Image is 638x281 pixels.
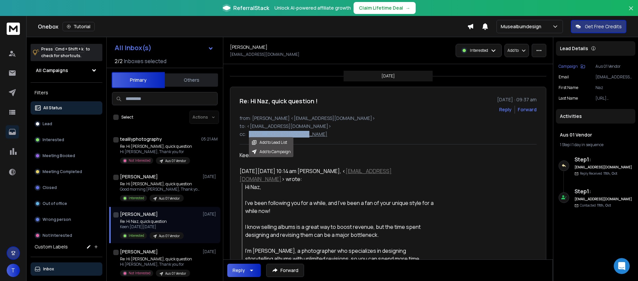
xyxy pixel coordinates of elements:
[580,171,617,176] p: Reply Received
[227,264,261,277] button: Reply
[120,256,192,262] p: Re: Hi [PERSON_NAME], quick question
[201,137,218,142] p: 05:21 AM
[354,2,416,14] button: Claim Lifetime Deal→
[112,72,165,88] button: Primary
[257,149,291,154] span: Add to Campaign
[31,197,102,210] button: Out of office
[7,264,20,277] button: T
[575,187,633,195] h6: Step 1 :
[129,233,144,238] p: Interested
[252,140,291,145] button: Add to Lead List
[240,123,537,130] p: to: <[EMAIL_ADDRESS][DOMAIN_NAME]>
[43,201,67,206] p: Out of office
[31,229,102,242] button: Not Interested
[43,217,71,222] p: Wrong person
[31,262,102,276] button: Inbox
[31,101,102,115] button: All Status
[233,4,269,12] span: ReferralStack
[159,234,180,238] p: Aus 01 Vendor
[54,45,84,53] span: Cmd + Shift + k
[580,203,611,208] p: Contacted
[129,271,151,276] p: Not Interested
[595,64,633,69] p: Aus 01 Vendor
[31,181,102,194] button: Closed
[559,85,578,90] p: First Name
[245,247,434,271] div: I'm [PERSON_NAME], a photographer who specializes in designing storytelling albums with unlimited...
[470,48,488,53] p: Interested
[31,88,102,97] h3: Filters
[257,140,287,145] span: Add to Lead List
[35,243,68,250] h3: Custom Labels
[556,109,635,124] div: Activities
[115,45,152,51] h1: All Inbox(s)
[203,174,218,179] p: [DATE]
[31,64,102,77] button: All Campaigns
[62,22,95,31] button: Tutorial
[230,52,299,57] p: [EMAIL_ADDRESS][DOMAIN_NAME]
[240,96,318,106] h1: Re: Hi Naz, quick question !
[31,213,102,226] button: Wrong person
[38,22,467,31] div: Onebox
[31,133,102,146] button: Interested
[245,223,434,239] div: I know selling albums is a great way to boost revenue, but the time spent designing and revising ...
[560,132,631,138] h1: Aus 01 Vendor
[266,264,304,277] button: Forward
[129,196,144,201] p: Interested
[249,131,327,138] p: [EMAIL_ADDRESS][DOMAIN_NAME]
[203,249,218,254] p: [DATE]
[120,262,192,267] p: Hi [PERSON_NAME], Thank you for
[159,196,180,201] p: Aus 01 Vendor
[595,96,633,101] p: [URL][DOMAIN_NAME]
[614,258,630,274] div: Open Intercom Messenger
[43,266,54,272] p: Inbox
[120,187,200,192] p: Good morning [PERSON_NAME], Thank you
[43,169,82,174] p: Meeting Completed
[165,73,218,87] button: Others
[31,165,102,178] button: Meeting Completed
[627,4,635,20] button: Close banner
[240,115,537,122] p: from: [PERSON_NAME] <[EMAIL_ADDRESS][DOMAIN_NAME]>
[240,131,246,138] p: cc:
[595,74,633,80] p: [EMAIL_ADDRESS][DOMAIN_NAME]
[121,115,133,120] label: Select
[240,151,434,159] div: Keen
[43,137,64,142] p: Interested
[571,20,626,33] button: Get Free Credits
[575,197,633,202] h6: [EMAIL_ADDRESS][DOMAIN_NAME]
[124,57,166,65] h3: Inboxes selected
[559,64,578,69] p: Campaign
[165,271,186,276] p: Aus 01 Vendor
[165,158,186,163] p: Aus 01 Vendor
[43,153,75,158] p: Meeting Booked
[406,5,410,11] span: →
[252,149,291,154] button: Add to Campaign
[560,45,588,52] p: Lead Details
[245,199,434,215] div: I’ve been following you for a while, and I’ve been a fan of your unique style for a while now!
[274,5,351,11] p: Unlock AI-powered affiliate growth
[120,211,158,218] h1: [PERSON_NAME]
[559,96,578,101] p: Last Name
[497,96,537,103] p: [DATE] : 09:37 am
[31,117,102,131] button: Lead
[507,48,519,53] p: Add to
[240,167,434,183] div: [DATE][DATE] 10:14 am [PERSON_NAME], < > wrote:
[43,105,62,111] p: All Status
[603,171,617,176] span: 11th, Oct
[120,248,158,255] h1: [PERSON_NAME]
[560,142,631,147] div: |
[31,149,102,162] button: Meeting Booked
[575,155,633,163] h6: Step 1 :
[43,121,52,127] p: Lead
[559,64,585,69] button: Campaign
[381,73,395,79] p: [DATE]
[499,106,512,113] button: Reply
[120,173,158,180] h1: [PERSON_NAME]
[43,185,57,190] p: Closed
[595,85,633,90] p: Naz
[120,144,192,149] p: Re: Hi [PERSON_NAME], quick question
[501,23,544,30] p: Musealbumdesign
[115,57,123,65] span: 2 / 2
[230,44,267,50] h1: [PERSON_NAME]
[518,106,537,113] div: Forward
